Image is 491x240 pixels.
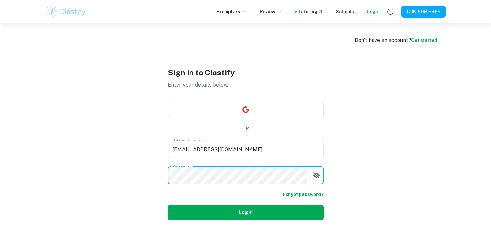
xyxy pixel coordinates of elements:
[168,205,324,220] button: Login
[242,125,249,132] p: OR
[298,8,323,15] a: Tutoring
[336,8,354,15] a: Schools
[172,163,190,169] label: Password
[46,5,87,18] img: Clastify logo
[168,67,324,78] h1: Sign in to Clastify
[172,137,207,143] label: Username or email
[283,191,324,198] a: Forgot password?
[260,8,282,15] p: Review
[411,38,437,43] a: Get started
[401,6,446,18] button: JOIN FOR FREE
[367,8,380,15] a: Login
[216,8,247,15] p: Exemplars
[168,81,324,89] p: Enter your details below.
[385,6,396,17] button: Help and Feedback
[355,36,437,44] div: Don’t have an account?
